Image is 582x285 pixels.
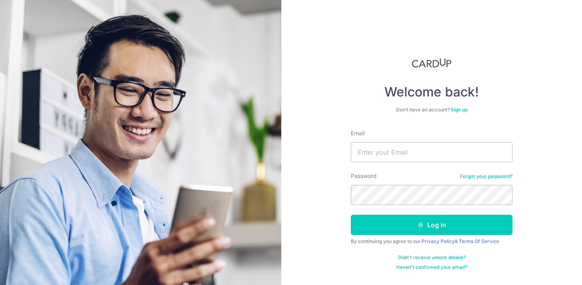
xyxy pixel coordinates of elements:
[351,84,512,100] h4: Welcome back!
[396,264,467,270] a: Haven't confirmed your email?
[460,173,512,180] a: Forgot your password?
[398,254,466,261] a: Didn't receive unlock details?
[412,58,451,68] img: CardUp Logo
[459,238,499,244] a: Terms Of Service
[351,129,365,137] label: Email
[351,215,512,235] button: Log in
[351,107,512,113] div: Don’t have an account?
[351,238,512,245] div: By continuing you agree to our &
[451,107,468,113] a: Sign up
[422,238,455,244] a: Privacy Policy
[351,142,512,162] input: Enter your Email
[351,172,377,180] label: Password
